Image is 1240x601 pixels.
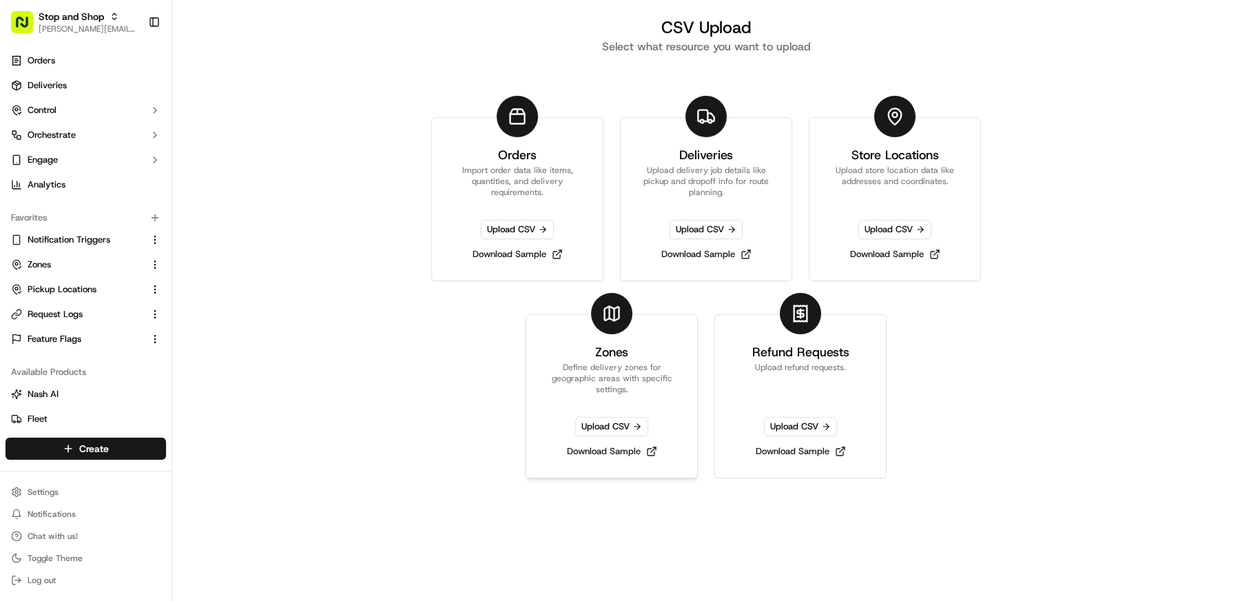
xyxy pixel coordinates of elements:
[11,388,161,400] a: Nash AI
[755,362,846,395] p: Upload refund requests.
[6,50,166,72] a: Orders
[28,308,83,320] span: Request Logs
[6,571,166,590] button: Log out
[6,254,166,276] button: Zones
[14,13,41,41] img: Nash
[6,124,166,146] button: Orchestrate
[6,549,166,568] button: Toggle Theme
[526,314,698,478] a: ZonesDefine delivery zones for geographic areas with specific settings.Upload CSVDownload Sample
[28,553,83,564] span: Toggle Theme
[6,6,143,39] button: Stop and Shop[PERSON_NAME][EMAIL_ADDRESS][DOMAIN_NAME]
[28,54,55,67] span: Orders
[28,179,65,191] span: Analytics
[28,333,81,345] span: Feature Flags
[28,575,56,586] span: Log out
[39,23,137,34] button: [PERSON_NAME][EMAIL_ADDRESS][DOMAIN_NAME]
[6,278,166,300] button: Pickup Locations
[28,234,110,246] span: Notification Triggers
[6,99,166,121] button: Control
[467,245,568,264] a: Download Sample
[28,531,78,542] span: Chat with us!
[809,117,981,281] a: Store LocationsUpload store location data like addresses and coordinates.Upload CSVDownload Sample
[11,308,144,320] a: Request Logs
[62,131,226,145] div: Start new chat
[543,362,681,395] p: Define delivery zones for geographic areas with specific settings.
[28,129,76,141] span: Orchestrate
[28,413,48,425] span: Fleet
[851,145,939,165] h3: Store Locations
[28,104,56,116] span: Control
[137,341,167,352] span: Pylon
[448,165,586,198] p: Import order data like items, quantities, and delivery requirements.
[28,258,51,271] span: Zones
[6,207,166,229] div: Favorites
[14,200,36,222] img: Tiffany Volk
[28,487,59,498] span: Settings
[11,283,144,296] a: Pickup Locations
[414,17,998,39] h1: CSV Upload
[130,307,221,321] span: API Documentation
[122,250,150,261] span: [DATE]
[114,213,119,224] span: •
[6,527,166,546] button: Chat with us!
[29,131,54,156] img: 4037041995827_4c49e92c6e3ed2e3ec13_72.png
[6,74,166,96] a: Deliveries
[6,174,166,196] a: Analytics
[6,361,166,383] div: Available Products
[122,213,150,224] span: [DATE]
[6,438,166,460] button: Create
[414,39,998,55] h2: Select what resource you want to upload
[620,117,792,281] a: DeliveriesUpload delivery job details like pickup and dropoff info for route planning.Upload CSVD...
[481,220,554,239] span: Upload CSV
[6,408,166,430] button: Fleet
[750,442,851,461] a: Download Sample
[637,165,775,198] p: Upload delivery job details like pickup and dropoff info for route planning.
[28,154,58,166] span: Engage
[858,220,931,239] span: Upload CSV
[6,505,166,524] button: Notifications
[97,340,167,352] a: Powered byPylon
[11,234,144,246] a: Notification Triggers
[14,54,251,77] p: Welcome 👋
[6,328,166,350] button: Feature Flags
[6,482,166,502] button: Settings
[114,250,119,261] span: •
[39,10,104,23] button: Stop and Shop
[595,343,628,362] h3: Zones
[11,333,144,345] a: Feature Flags
[498,145,537,165] h3: Orders
[11,413,161,425] a: Fleet
[79,442,109,456] span: Create
[679,145,733,165] h3: Deliveries
[561,442,663,461] a: Download Sample
[431,117,603,281] a: OrdersImport order data like items, quantities, and delivery requirements.Upload CSVDownload Sample
[111,302,227,327] a: 💻API Documentation
[752,343,849,362] h3: Refund Requests
[28,509,76,520] span: Notifications
[6,383,166,405] button: Nash AI
[11,258,144,271] a: Zones
[234,135,251,152] button: Start new chat
[670,220,743,239] span: Upload CSV
[28,283,96,296] span: Pickup Locations
[8,302,111,327] a: 📗Knowledge Base
[116,309,127,320] div: 💻
[28,307,105,321] span: Knowledge Base
[6,303,166,325] button: Request Logs
[656,245,757,264] a: Download Sample
[28,388,59,400] span: Nash AI
[28,79,67,92] span: Deliveries
[6,229,166,251] button: Notification Triggers
[764,417,837,436] span: Upload CSV
[14,237,36,259] img: Ami Wang
[36,88,248,103] input: Got a question? Start typing here...
[14,179,92,190] div: Past conversations
[845,245,946,264] a: Download Sample
[43,250,112,261] span: [PERSON_NAME]
[714,314,887,478] a: Refund RequestsUpload refund requests.Upload CSVDownload Sample
[826,165,964,198] p: Upload store location data like addresses and coordinates.
[62,145,189,156] div: We're available if you need us!
[575,417,648,436] span: Upload CSV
